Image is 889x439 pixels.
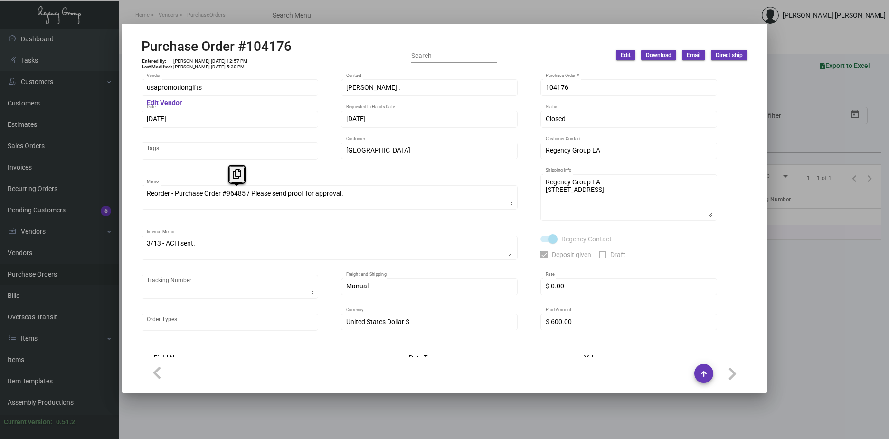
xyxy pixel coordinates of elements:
[546,115,566,123] span: Closed
[147,99,182,107] mat-hint: Edit Vendor
[687,51,700,59] span: Email
[173,58,248,64] td: [PERSON_NAME] [DATE] 12:57 PM
[142,58,173,64] td: Entered By:
[173,64,248,70] td: [PERSON_NAME] [DATE] 5:30 PM
[716,51,743,59] span: Direct ship
[561,233,612,245] span: Regency Contact
[646,51,671,59] span: Download
[621,51,631,59] span: Edit
[641,50,676,60] button: Download
[575,349,747,366] th: Value
[610,249,625,260] span: Draft
[142,64,173,70] td: Last Modified:
[552,249,591,260] span: Deposit given
[4,417,52,427] div: Current version:
[346,282,369,290] span: Manual
[56,417,75,427] div: 0.51.2
[233,169,241,179] i: Copy
[682,50,705,60] button: Email
[616,50,635,60] button: Edit
[399,349,575,366] th: Data Type
[142,349,399,366] th: Field Name
[142,38,292,55] h2: Purchase Order #104176
[711,50,747,60] button: Direct ship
